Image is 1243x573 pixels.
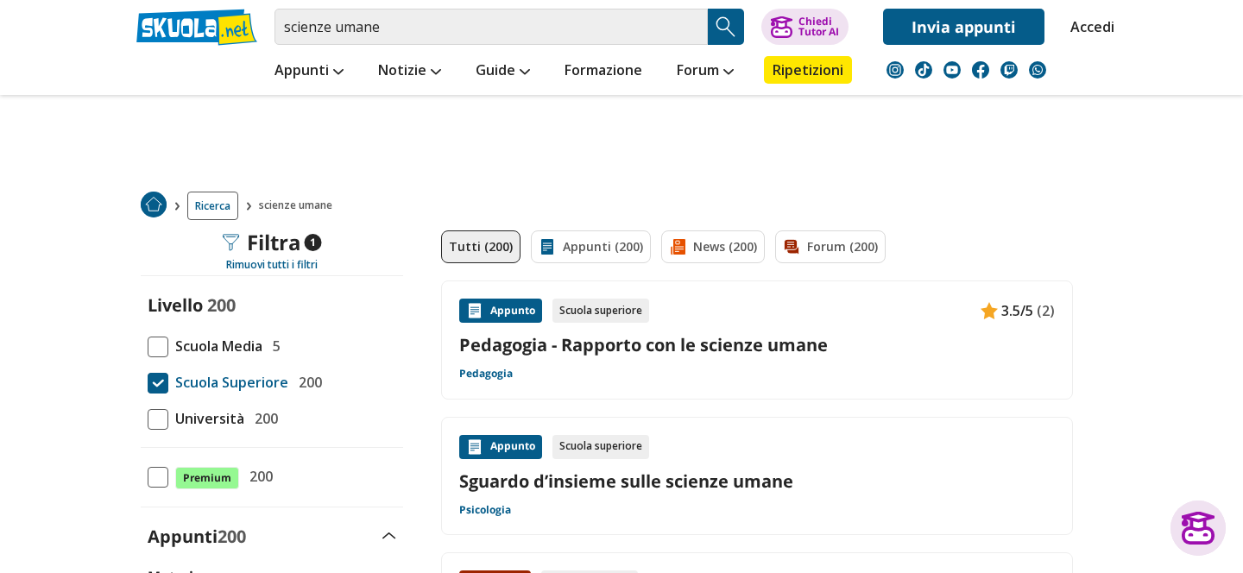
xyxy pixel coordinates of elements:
[223,234,240,251] img: Filtra filtri mobile
[798,16,839,37] div: Chiedi Tutor AI
[243,465,273,488] span: 200
[552,435,649,459] div: Scuola superiore
[441,230,521,263] a: Tutti (200)
[661,230,765,263] a: News (200)
[292,371,322,394] span: 200
[883,9,1044,45] a: Invia appunti
[270,56,348,87] a: Appunti
[466,438,483,456] img: Appunti contenuto
[775,230,886,263] a: Forum (200)
[713,14,739,40] img: Cerca appunti, riassunti o versioni
[708,9,744,45] button: Search Button
[552,299,649,323] div: Scuola superiore
[761,9,849,45] button: ChiediTutor AI
[148,293,203,317] label: Livello
[382,532,396,539] img: Apri e chiudi sezione
[1070,9,1107,45] a: Accedi
[981,302,998,319] img: Appunti contenuto
[672,56,738,87] a: Forum
[915,61,932,79] img: tiktok
[459,503,511,517] a: Psicologia
[374,56,445,87] a: Notizie
[248,407,278,430] span: 200
[1029,61,1046,79] img: WhatsApp
[223,230,322,255] div: Filtra
[459,299,542,323] div: Appunto
[539,238,556,255] img: Appunti filtro contenuto
[459,435,542,459] div: Appunto
[266,335,281,357] span: 5
[531,230,651,263] a: Appunti (200)
[560,56,647,87] a: Formazione
[1037,299,1055,322] span: (2)
[168,407,244,430] span: Università
[168,371,288,394] span: Scuola Superiore
[669,238,686,255] img: News filtro contenuto
[1001,299,1033,322] span: 3.5/5
[466,302,483,319] img: Appunti contenuto
[207,293,236,317] span: 200
[305,234,322,251] span: 1
[175,467,239,489] span: Premium
[218,525,246,548] span: 200
[168,335,262,357] span: Scuola Media
[148,525,246,548] label: Appunti
[141,258,403,272] div: Rimuovi tutti i filtri
[764,56,852,84] a: Ripetizioni
[187,192,238,220] a: Ricerca
[141,192,167,220] a: Home
[1000,61,1018,79] img: twitch
[459,333,1055,356] a: Pedagogia - Rapporto con le scienze umane
[972,61,989,79] img: facebook
[887,61,904,79] img: instagram
[141,192,167,217] img: Home
[459,469,1055,493] a: Sguardo d’insieme sulle scienze umane
[943,61,961,79] img: youtube
[783,238,800,255] img: Forum filtro contenuto
[259,192,339,220] span: scienze umane
[471,56,534,87] a: Guide
[459,367,513,381] a: Pedagogia
[274,9,708,45] input: Cerca appunti, riassunti o versioni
